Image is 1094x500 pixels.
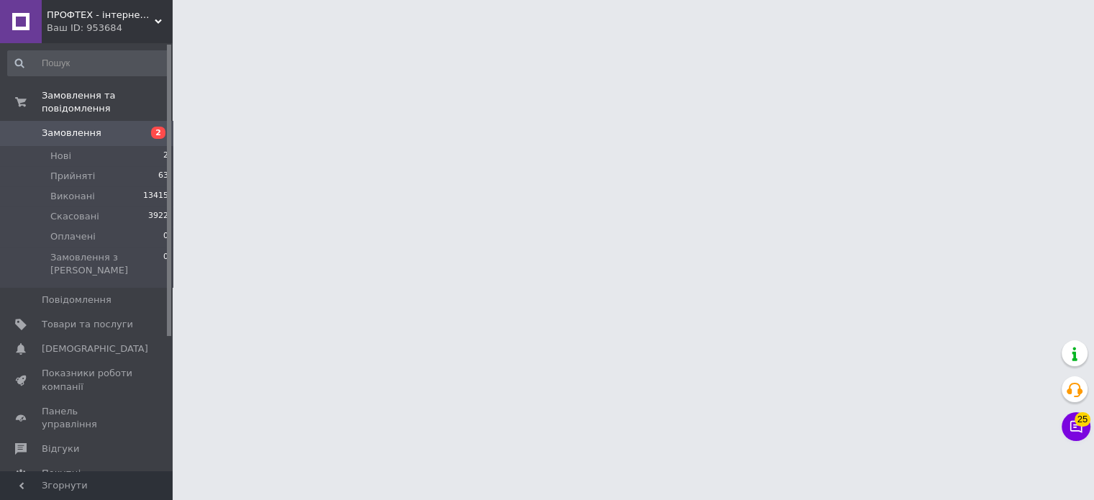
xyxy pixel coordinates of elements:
[50,150,71,163] span: Нові
[42,127,101,140] span: Замовлення
[42,294,111,306] span: Повідомлення
[50,170,95,183] span: Прийняті
[42,467,81,480] span: Покупці
[50,230,96,243] span: Оплачені
[42,405,133,431] span: Панель управління
[42,89,173,115] span: Замовлення та повідомлення
[151,127,165,139] span: 3
[50,251,168,277] span: Замовлення з [PERSON_NAME]
[42,342,148,355] span: [DEMOGRAPHIC_DATA]
[42,442,79,455] span: Відгуки
[50,210,99,223] span: Скасовані
[47,9,155,22] span: ПРОФТЕХ - інтернет-магазин силової техніки.
[42,367,133,393] span: Показники роботи компанії
[50,190,95,203] span: Виконані
[42,318,133,331] span: Товари та послуги
[47,22,173,35] div: Ваш ID: 953684
[7,50,170,76] input: Пошук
